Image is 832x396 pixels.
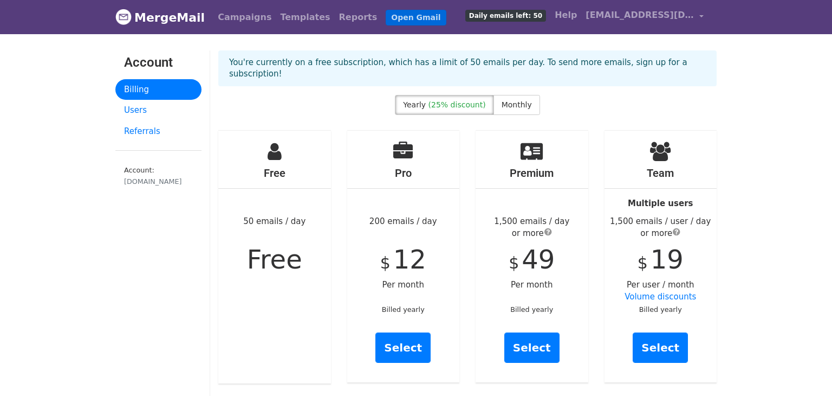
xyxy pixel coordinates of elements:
[247,244,302,274] span: Free
[510,305,553,314] small: Billed yearly
[335,7,382,28] a: Reports
[428,100,486,109] span: (25% discount)
[393,244,426,274] span: 12
[509,253,519,272] span: $
[502,100,532,109] span: Monthly
[778,344,832,396] div: Chatwidget
[276,7,334,28] a: Templates
[218,131,331,384] div: 50 emails / day
[633,333,688,363] a: Select
[213,7,276,28] a: Campaigns
[124,166,193,187] small: Account:
[581,4,708,30] a: [EMAIL_ADDRESS][DOMAIN_NAME]
[476,131,588,382] div: Per month
[651,244,684,274] span: 19
[115,9,132,25] img: MergeMail logo
[347,167,460,180] h4: Pro
[604,131,717,382] div: Per user / month
[504,333,560,363] a: Select
[465,10,546,22] span: Daily emails left: 50
[124,55,193,71] h3: Account
[604,215,717,240] div: 1,500 emails / user / day or more
[550,4,581,26] a: Help
[347,131,460,382] div: 200 emails / day Per month
[380,253,391,272] span: $
[229,57,706,80] p: You're currently on a free subscription, which has a limit of 50 emails per day. To send more ema...
[625,292,696,302] a: Volume discounts
[638,253,648,272] span: $
[386,10,446,25] a: Open Gmail
[604,167,717,180] h4: Team
[628,199,693,208] strong: Multiple users
[124,176,193,187] div: [DOMAIN_NAME]
[115,79,201,100] a: Billing
[522,244,555,274] span: 49
[403,100,426,109] span: Yearly
[476,215,588,240] div: 1,500 emails / day or more
[115,121,201,142] a: Referrals
[115,100,201,121] a: Users
[115,6,205,29] a: MergeMail
[375,333,431,363] a: Select
[639,305,682,314] small: Billed yearly
[382,305,425,314] small: Billed yearly
[778,344,832,396] iframe: Chat Widget
[218,167,331,180] h4: Free
[586,9,694,22] span: [EMAIL_ADDRESS][DOMAIN_NAME]
[461,4,550,26] a: Daily emails left: 50
[476,167,588,180] h4: Premium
